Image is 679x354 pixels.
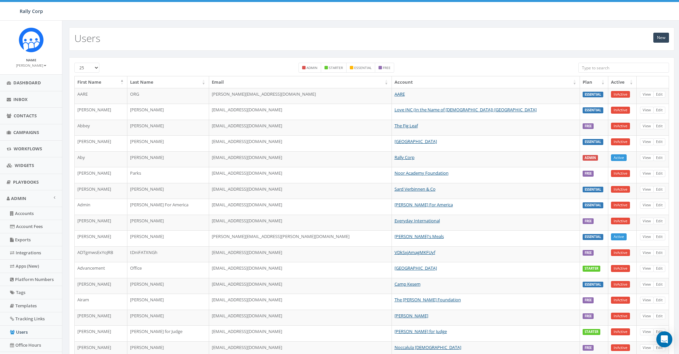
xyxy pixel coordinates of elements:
[13,129,39,135] span: Campaigns
[578,63,669,73] input: Type to search
[395,138,437,144] a: [GEOGRAPHIC_DATA]
[209,262,392,278] td: [EMAIL_ADDRESS][DOMAIN_NAME]
[583,92,603,98] label: ESSENTIAL
[127,294,209,310] td: [PERSON_NAME]
[209,325,392,341] td: [EMAIL_ADDRESS][DOMAIN_NAME]
[653,297,665,304] a: Edit
[640,91,654,98] a: View
[75,120,127,136] td: Abbey
[127,215,209,231] td: [PERSON_NAME]
[395,281,421,287] a: Camp Kesem
[653,202,665,209] a: Edit
[74,33,100,44] h2: Users
[306,65,317,70] small: admin
[16,63,46,68] small: [PERSON_NAME]
[75,325,127,341] td: [PERSON_NAME]
[127,262,209,278] td: Office
[127,76,209,88] th: Last Name: activate to sort column ascending
[209,120,392,136] td: [EMAIL_ADDRESS][DOMAIN_NAME]
[11,195,26,201] span: Admin
[127,151,209,167] td: [PERSON_NAME]
[395,123,418,129] a: The Fig Leaf
[583,123,594,129] label: FREE
[209,278,392,294] td: [EMAIL_ADDRESS][DOMAIN_NAME]
[209,310,392,326] td: [EMAIL_ADDRESS][DOMAIN_NAME]
[611,233,627,240] a: Active
[611,328,630,335] a: InActive
[653,328,665,335] a: Edit
[583,345,594,351] label: FREE
[583,155,598,161] label: ADMIN
[611,186,630,193] a: InActive
[395,297,461,303] a: The [PERSON_NAME] Foundation
[583,266,600,272] label: STARTER
[395,107,537,113] a: Love INC (In the Name of [DEMOGRAPHIC_DATA]) [GEOGRAPHIC_DATA]
[653,154,665,161] a: Edit
[653,138,665,145] a: Edit
[75,76,127,88] th: First Name: activate to sort column descending
[75,230,127,246] td: [PERSON_NAME]
[611,202,630,209] a: InActive
[127,246,209,262] td: tDniFATXNGh
[395,265,437,271] a: [GEOGRAPHIC_DATA]
[209,215,392,231] td: [EMAIL_ADDRESS][DOMAIN_NAME]
[611,313,630,320] a: InActive
[14,113,37,119] span: Contacts
[209,230,392,246] td: [PERSON_NAME][EMAIL_ADDRESS][PERSON_NAME][DOMAIN_NAME]
[611,123,630,130] a: InActive
[640,281,654,288] a: View
[75,310,127,326] td: [PERSON_NAME]
[653,186,665,193] a: Edit
[611,265,630,272] a: InActive
[395,344,461,350] a: Noccalula [DEMOGRAPHIC_DATA]
[583,250,594,256] label: FREE
[209,167,392,183] td: [EMAIL_ADDRESS][DOMAIN_NAME]
[15,162,34,168] span: Widgets
[583,171,594,177] label: FREE
[75,104,127,120] td: [PERSON_NAME]
[127,310,209,326] td: [PERSON_NAME]
[395,249,435,255] a: VDkSxjAmagMKFUyf
[640,313,654,320] a: View
[583,187,603,193] label: ESSENTIAL
[354,65,372,70] small: essential
[26,58,36,62] small: Name
[640,297,654,304] a: View
[583,234,603,240] label: ESSENTIAL
[640,249,654,256] a: View
[653,344,665,351] a: Edit
[611,218,630,225] a: InActive
[640,344,654,351] a: View
[653,265,665,272] a: Edit
[75,246,127,262] td: ADTgmwsExYoJRB
[75,294,127,310] td: Airam
[583,202,603,208] label: ESSENTIAL
[580,76,608,88] th: Plan: activate to sort column ascending
[127,230,209,246] td: [PERSON_NAME]
[653,233,665,240] a: Edit
[75,151,127,167] td: Aby
[75,135,127,151] td: [PERSON_NAME]
[75,262,127,278] td: Advancement
[395,218,440,224] a: Everyday International
[395,186,436,192] a: Sard Verbinnen & Co
[75,215,127,231] td: [PERSON_NAME]
[127,135,209,151] td: [PERSON_NAME]
[209,294,392,310] td: [EMAIL_ADDRESS][DOMAIN_NAME]
[395,154,415,160] a: Rally Corp
[653,107,665,114] a: Edit
[611,107,630,114] a: InActive
[127,199,209,215] td: [PERSON_NAME] For America
[75,278,127,294] td: [PERSON_NAME]
[383,65,391,70] small: free
[640,328,654,335] a: View
[640,170,654,177] a: View
[583,107,603,113] label: ESSENTIAL
[640,202,654,209] a: View
[209,104,392,120] td: [EMAIL_ADDRESS][DOMAIN_NAME]
[329,65,343,70] small: starter
[13,179,39,185] span: Playbooks
[395,233,444,239] a: [PERSON_NAME]'s Meals
[75,88,127,104] td: AARE
[653,281,665,288] a: Edit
